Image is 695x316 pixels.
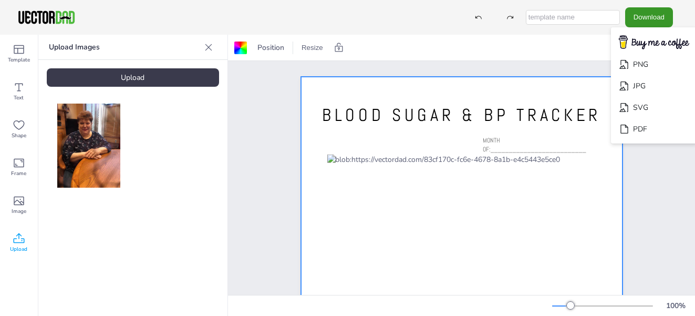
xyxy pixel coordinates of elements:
[47,68,219,87] div: Upload
[322,104,601,126] span: BLOOD SUGAR & BP TRACKER
[663,301,689,311] div: 100 %
[12,207,26,216] span: Image
[49,35,200,60] p: Upload Images
[526,10,620,25] input: template name
[14,94,24,102] span: Text
[57,104,120,188] img: Z
[11,245,28,253] span: Upload
[483,136,586,154] span: MONTH OF:__________________________
[255,43,286,53] span: Position
[8,56,30,64] span: Template
[12,169,27,178] span: Frame
[297,39,327,56] button: Resize
[17,9,76,25] img: VectorDad-1.png
[12,131,26,140] span: Shape
[625,7,673,27] button: Download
